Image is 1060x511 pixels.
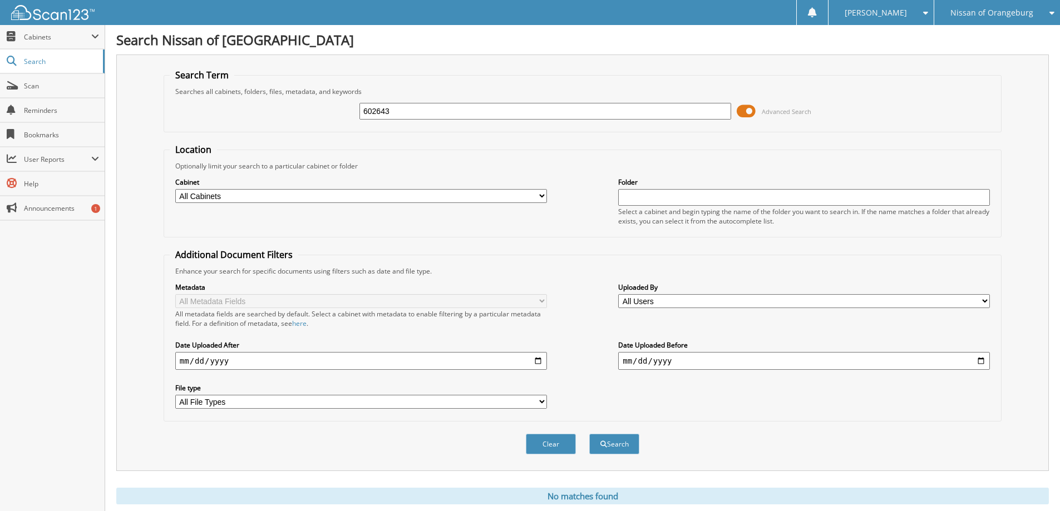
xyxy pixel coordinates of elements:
[170,161,995,171] div: Optionally limit your search to a particular cabinet or folder
[175,383,547,393] label: File type
[170,87,995,96] div: Searches all cabinets, folders, files, metadata, and keywords
[175,282,547,292] label: Metadata
[116,488,1049,504] div: No matches found
[11,5,95,20] img: scan123-logo-white.svg
[24,155,91,164] span: User Reports
[24,179,99,188] span: Help
[24,57,97,66] span: Search
[175,340,547,350] label: Date Uploaded After
[950,9,1033,16] span: Nissan of Orangeburg
[24,81,99,91] span: Scan
[170,266,995,276] div: Enhance your search for specific documents using filters such as date and file type.
[116,31,1049,49] h1: Search Nissan of [GEOGRAPHIC_DATA]
[24,32,91,42] span: Cabinets
[170,143,217,156] legend: Location
[845,9,907,16] span: [PERSON_NAME]
[175,177,547,187] label: Cabinet
[24,130,99,140] span: Bookmarks
[175,309,547,328] div: All metadata fields are searched by default. Select a cabinet with metadata to enable filtering b...
[91,204,100,213] div: 1
[618,282,990,292] label: Uploaded By
[589,434,639,454] button: Search
[618,340,990,350] label: Date Uploaded Before
[24,106,99,115] span: Reminders
[175,352,547,370] input: start
[762,107,811,116] span: Advanced Search
[292,319,307,328] a: here
[618,177,990,187] label: Folder
[170,69,234,81] legend: Search Term
[618,352,990,370] input: end
[526,434,576,454] button: Clear
[618,207,990,226] div: Select a cabinet and begin typing the name of the folder you want to search in. If the name match...
[24,204,99,213] span: Announcements
[170,249,298,261] legend: Additional Document Filters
